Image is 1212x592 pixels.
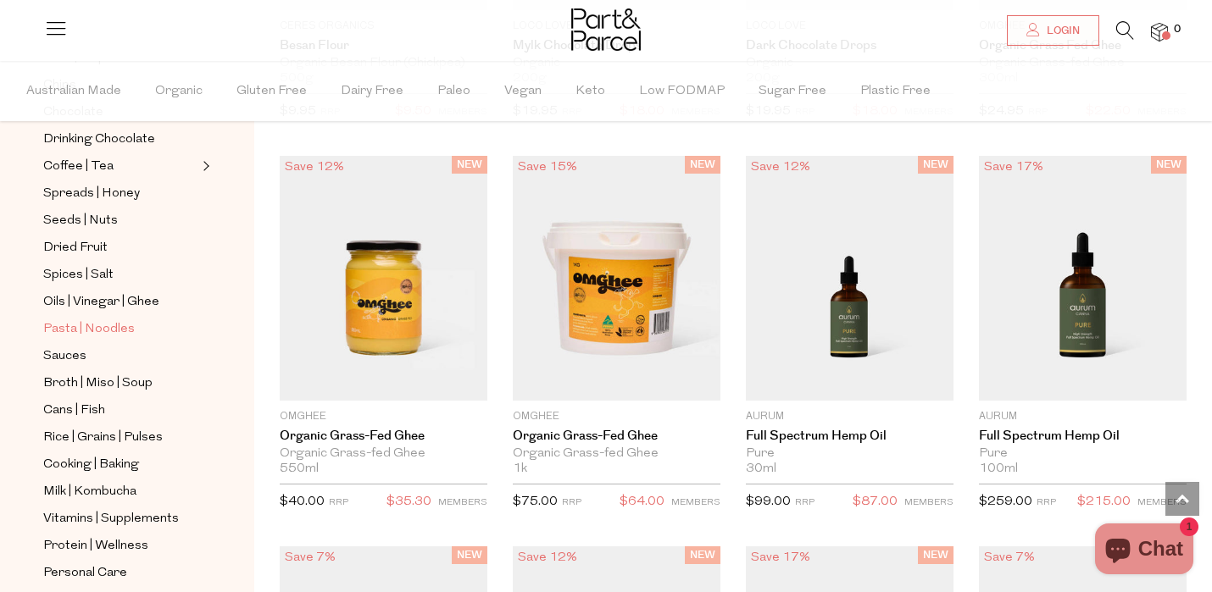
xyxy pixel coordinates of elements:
div: Save 17% [746,546,815,569]
a: Milk | Kombucha [43,481,197,502]
small: MEMBERS [438,498,487,507]
span: Cooking | Baking [43,455,139,475]
a: Oils | Vinegar | Ghee [43,291,197,313]
span: NEW [1151,156,1187,174]
span: Dairy Free [341,62,403,121]
span: Paleo [437,62,470,121]
small: RRP [562,498,581,507]
span: 30ml [746,462,776,477]
span: 0 [1170,22,1185,37]
span: Sugar Free [759,62,826,121]
span: $99.00 [746,495,791,508]
span: NEW [452,156,487,174]
span: Cans | Fish [43,401,105,421]
small: MEMBERS [671,498,720,507]
div: Save 17% [979,156,1048,179]
span: $215.00 [1077,491,1131,513]
img: Full Spectrum Hemp Oil [746,156,953,401]
a: Spices | Salt [43,264,197,285]
div: Pure [979,446,1187,462]
span: NEW [685,546,720,564]
span: Sauces [43,346,86,367]
span: Login [1042,24,1080,38]
span: Spices | Salt [43,265,114,285]
small: RRP [1037,498,1056,507]
small: RRP [329,498,348,507]
a: Pasta | Noodles [43,318,197,340]
a: Cooking | Baking [43,454,197,475]
span: Personal Care [43,563,127,584]
div: Organic Grass-fed Ghee [280,446,487,462]
a: Organic Grass-fed Ghee [513,429,720,444]
span: Milk | Kombucha [43,482,136,502]
div: Save 12% [280,156,349,179]
span: 1k [513,462,527,477]
span: Australian Made [26,62,121,121]
span: $40.00 [280,495,325,508]
a: Drinking Chocolate [43,129,197,150]
inbox-online-store-chat: Shopify online store chat [1090,523,1198,578]
a: Dried Fruit [43,237,197,258]
div: Save 15% [513,156,582,179]
span: Vitamins | Supplements [43,509,179,529]
a: Protein | Wellness [43,535,197,556]
span: $75.00 [513,495,558,508]
div: Pure [746,446,953,462]
span: Organic [155,62,203,121]
span: $64.00 [620,491,664,513]
img: Organic Grass-fed Ghee [280,156,487,401]
span: Coffee | Tea [43,157,114,177]
span: Seeds | Nuts [43,211,118,231]
span: Broth | Miso | Soup [43,373,153,394]
img: Part&Parcel [571,8,641,51]
span: Rice | Grains | Pulses [43,428,163,448]
p: Aurum [979,409,1187,424]
a: Spreads | Honey [43,183,197,204]
a: Vitamins | Supplements [43,508,197,529]
span: 100ml [979,462,1018,477]
small: MEMBERS [1137,498,1187,507]
a: 0 [1151,23,1168,41]
span: Vegan [504,62,542,121]
span: NEW [918,546,953,564]
p: OMGhee [513,409,720,424]
a: Sauces [43,346,197,367]
span: NEW [452,546,487,564]
img: Full Spectrum Hemp Oil [979,156,1187,401]
p: OMGhee [280,409,487,424]
span: 550ml [280,462,319,477]
a: Organic Grass-fed Ghee [280,429,487,444]
a: Full Spectrum Hemp Oil [746,429,953,444]
div: Save 12% [513,546,582,569]
span: $259.00 [979,495,1032,508]
img: Organic Grass-fed Ghee [513,156,720,401]
span: Keto [575,62,605,121]
span: Protein | Wellness [43,536,148,556]
p: Aurum [746,409,953,424]
span: Low FODMAP [639,62,725,121]
span: NEW [685,156,720,174]
span: Oils | Vinegar | Ghee [43,292,159,313]
a: Rice | Grains | Pulses [43,427,197,448]
span: Spreads | Honey [43,184,140,204]
div: Save 7% [979,546,1040,569]
span: NEW [918,156,953,174]
div: Save 7% [280,546,341,569]
span: Dried Fruit [43,238,108,258]
span: Drinking Chocolate [43,130,155,150]
a: Personal Care [43,562,197,584]
small: MEMBERS [904,498,953,507]
a: Coffee | Tea [43,156,197,177]
span: Pasta | Noodles [43,319,135,340]
span: Plastic Free [860,62,931,121]
a: Seeds | Nuts [43,210,197,231]
a: Full Spectrum Hemp Oil [979,429,1187,444]
button: Expand/Collapse Coffee | Tea [198,156,210,176]
span: $87.00 [853,491,898,513]
span: Gluten Free [236,62,307,121]
small: RRP [795,498,814,507]
a: Broth | Miso | Soup [43,373,197,394]
div: Save 12% [746,156,815,179]
span: $35.30 [386,491,431,513]
div: Organic Grass-fed Ghee [513,446,720,462]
